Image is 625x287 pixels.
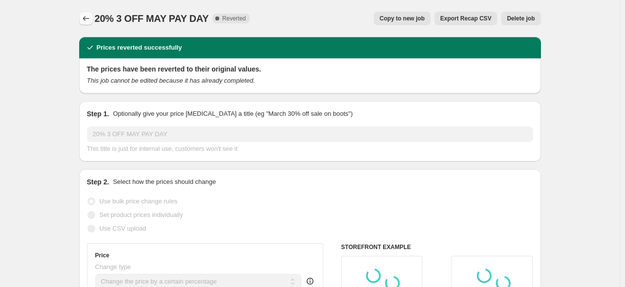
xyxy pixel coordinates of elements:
[87,126,533,142] input: 30% off holiday sale
[95,13,209,24] span: 20% 3 OFF MAY PAY DAY
[501,12,540,25] button: Delete job
[113,177,216,187] p: Select how the prices should change
[87,77,255,84] i: This job cannot be edited because it has already completed.
[87,177,109,187] h2: Step 2.
[87,109,109,119] h2: Step 1.
[100,211,183,218] span: Set product prices individually
[87,64,533,74] h2: The prices have been reverted to their original values.
[507,15,535,22] span: Delete job
[100,197,177,205] span: Use bulk price change rules
[79,12,93,25] button: Price change jobs
[440,15,491,22] span: Export Recap CSV
[95,251,109,259] h3: Price
[380,15,425,22] span: Copy to new job
[95,263,131,270] span: Change type
[434,12,497,25] button: Export Recap CSV
[222,15,246,22] span: Reverted
[113,109,352,119] p: Optionally give your price [MEDICAL_DATA] a title (eg "March 30% off sale on boots")
[305,276,315,286] div: help
[87,145,238,152] span: This title is just for internal use, customers won't see it
[100,225,146,232] span: Use CSV upload
[341,243,533,251] h6: STOREFRONT EXAMPLE
[97,43,182,53] h2: Prices reverted successfully
[374,12,431,25] button: Copy to new job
